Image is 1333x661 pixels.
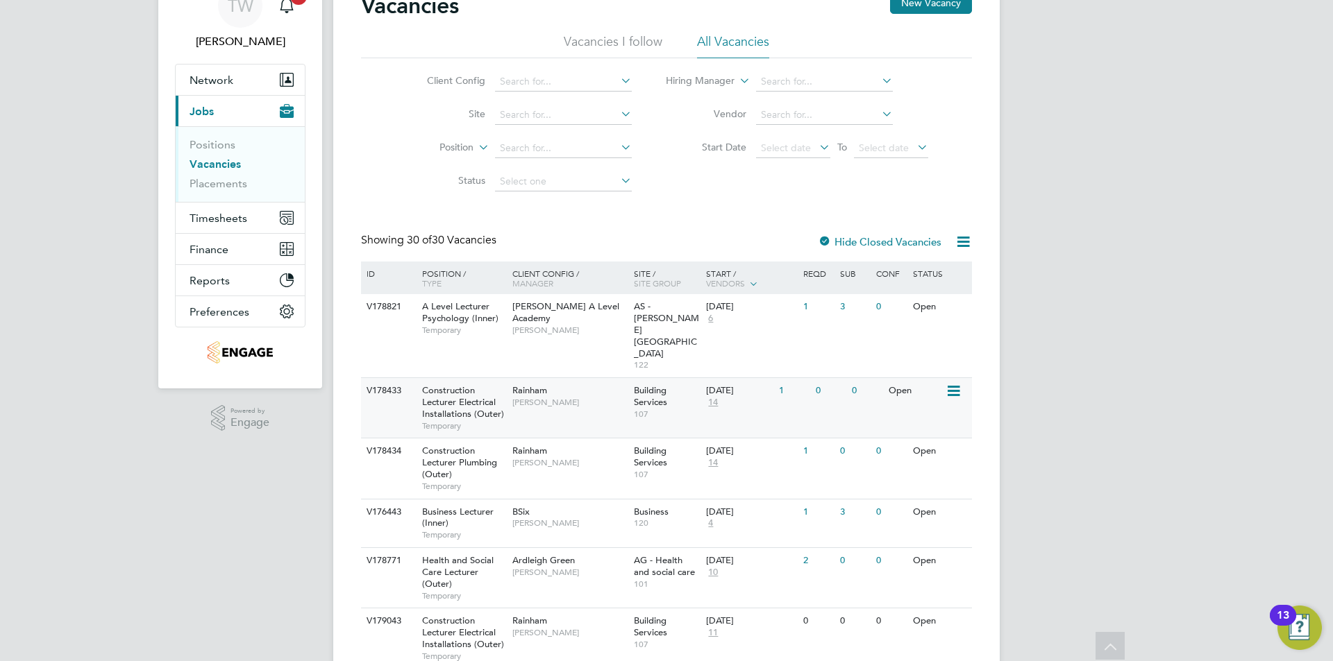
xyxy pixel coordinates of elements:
[190,243,228,256] span: Finance
[873,261,909,285] div: Conf
[873,548,909,574] div: 0
[407,233,496,247] span: 30 Vacancies
[512,627,627,638] span: [PERSON_NAME]
[512,300,619,324] span: [PERSON_NAME] A Level Academy
[634,554,695,578] span: AG - Health and social care
[756,72,893,92] input: Search for...
[706,397,720,409] span: 14
[706,627,720,639] span: 11
[363,548,412,574] div: V178771
[190,212,247,225] span: Timesheets
[706,615,796,627] div: [DATE]
[909,499,970,525] div: Open
[706,517,715,529] span: 4
[800,548,836,574] div: 2
[812,378,848,404] div: 0
[634,615,667,638] span: Building Services
[706,506,796,518] div: [DATE]
[422,445,497,480] span: Construction Lecturer Plumbing (Outer)
[211,405,270,431] a: Powered byEngage
[634,578,700,590] span: 101
[512,445,547,456] span: Rainham
[909,261,970,285] div: Status
[363,608,412,634] div: V179043
[873,294,909,320] div: 0
[873,608,909,634] div: 0
[800,261,836,285] div: Reqd
[800,438,836,464] div: 1
[363,499,412,525] div: V176443
[230,417,269,429] span: Engage
[512,506,530,517] span: BSix
[859,141,909,154] span: Select date
[512,615,547,626] span: Rainham
[706,445,796,457] div: [DATE]
[422,615,504,650] span: Construction Lecturer Electrical Installations (Outer)
[176,65,305,95] button: Network
[706,567,720,578] span: 10
[176,234,305,264] button: Finance
[909,294,970,320] div: Open
[190,138,235,151] a: Positions
[208,341,272,363] img: jambo-logo-retina.png
[818,235,941,248] label: Hide Closed Vacancies
[495,172,632,191] input: Select one
[175,341,305,363] a: Go to home page
[706,385,772,397] div: [DATE]
[837,608,873,634] div: 0
[756,105,893,125] input: Search for...
[512,325,627,336] span: [PERSON_NAME]
[230,405,269,417] span: Powered by
[190,177,247,190] a: Placements
[512,517,627,529] span: [PERSON_NAME]
[800,608,836,634] div: 0
[176,126,305,202] div: Jobs
[509,261,630,295] div: Client Config /
[706,277,745,289] span: Vendors
[422,481,505,492] span: Temporary
[405,174,485,187] label: Status
[634,300,699,359] span: AS - [PERSON_NAME][GEOGRAPHIC_DATA]
[412,261,509,295] div: Position /
[495,139,632,158] input: Search for...
[422,325,505,336] span: Temporary
[909,608,970,634] div: Open
[190,305,249,318] span: Preferences
[176,265,305,295] button: Reports
[190,157,241,171] a: Vacancies
[873,438,909,464] div: 0
[909,548,970,574] div: Open
[837,294,873,320] div: 3
[634,384,667,408] span: Building Services
[909,438,970,464] div: Open
[422,554,494,590] span: Health and Social Care Lecturer (Outer)
[407,233,432,247] span: 30 of
[697,33,769,58] li: All Vacancies
[512,384,547,396] span: Rainham
[564,33,662,58] li: Vacancies I follow
[800,499,836,525] div: 1
[655,74,735,88] label: Hiring Manager
[848,378,885,404] div: 0
[176,203,305,233] button: Timesheets
[837,499,873,525] div: 3
[512,567,627,578] span: [PERSON_NAME]
[361,233,499,248] div: Showing
[634,639,700,650] span: 107
[776,378,812,404] div: 1
[422,300,498,324] span: A Level Lecturer Psychology (Inner)
[363,378,412,404] div: V178433
[703,261,800,296] div: Start /
[800,294,836,320] div: 1
[761,141,811,154] span: Select date
[634,506,669,517] span: Business
[405,74,485,87] label: Client Config
[495,105,632,125] input: Search for...
[837,438,873,464] div: 0
[706,555,796,567] div: [DATE]
[422,420,505,431] span: Temporary
[363,438,412,464] div: V178434
[837,548,873,574] div: 0
[422,529,505,540] span: Temporary
[422,590,505,601] span: Temporary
